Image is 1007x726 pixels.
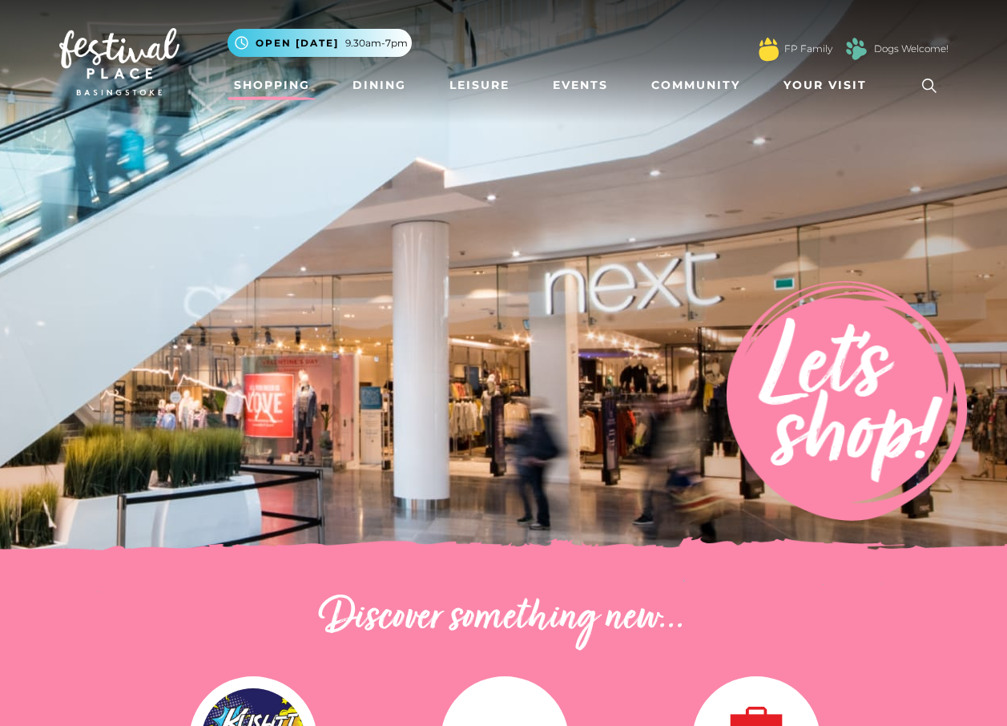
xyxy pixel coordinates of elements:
[59,28,179,95] img: Festival Place Logo
[345,36,408,50] span: 9.30am-7pm
[874,42,949,56] a: Dogs Welcome!
[228,29,412,57] button: Open [DATE] 9.30am-7pm
[256,36,339,50] span: Open [DATE]
[783,77,867,94] span: Your Visit
[784,42,832,56] a: FP Family
[346,71,413,100] a: Dining
[546,71,614,100] a: Events
[228,71,316,100] a: Shopping
[645,71,747,100] a: Community
[443,71,516,100] a: Leisure
[777,71,881,100] a: Your Visit
[59,593,949,644] h2: Discover something new...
